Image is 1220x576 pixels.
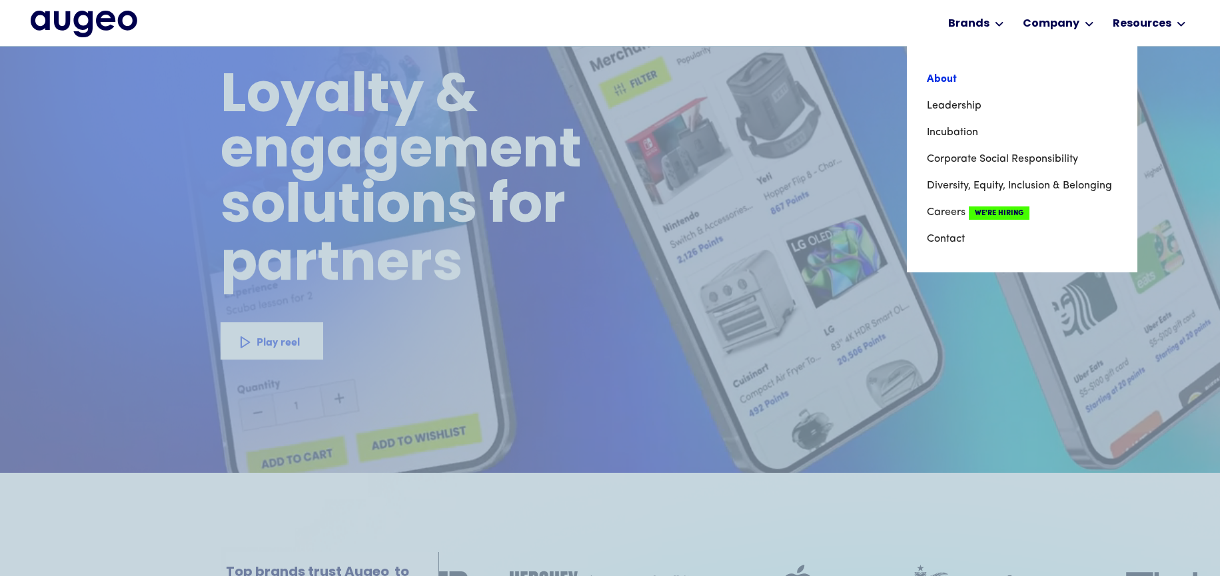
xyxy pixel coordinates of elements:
nav: Company [907,46,1137,272]
a: CareersWe're Hiring [927,199,1117,226]
a: Incubation [927,119,1117,146]
a: Diversity, Equity, Inclusion & Belonging [927,172,1117,199]
a: Leadership [927,93,1117,119]
div: Resources [1113,16,1171,32]
span: We're Hiring [969,206,1029,220]
div: Company [1023,16,1079,32]
a: home [31,11,137,39]
div: Brands [948,16,989,32]
a: Corporate Social Responsibility [927,146,1117,172]
a: Contact [927,226,1117,252]
a: About [927,66,1117,93]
